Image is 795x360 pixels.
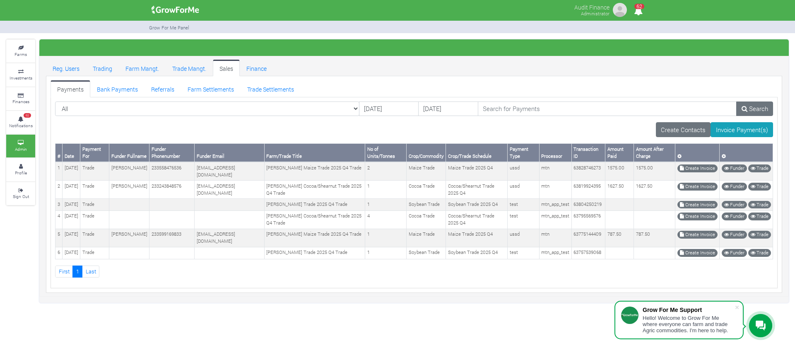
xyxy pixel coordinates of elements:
th: Crop/Trade Schedule [446,144,508,162]
td: Soybean Trade 2025 Q4 [446,199,508,211]
td: Cocoa Trade [407,210,446,229]
td: mtn_app_test [539,210,571,229]
a: Trade [748,213,771,220]
td: Maize Trade [407,229,446,247]
small: Investments [10,75,32,81]
td: 4 [55,210,63,229]
td: test [508,210,539,229]
th: Crop/Commodity [407,144,446,162]
td: 63804250219 [571,199,605,211]
input: DD/MM/YYYY [418,101,478,116]
img: growforme image [612,2,628,18]
a: Create Invoice [677,201,718,209]
td: 63819924395 [571,181,605,199]
td: [DATE] [63,210,80,229]
td: [PERSON_NAME] Maize Trade 2025 Q4 Trade [264,229,365,247]
td: 2 [365,162,407,180]
th: Transaction ID [571,144,605,162]
td: Maize Trade 2025 Q4 [446,229,508,247]
th: Processor [539,144,571,162]
td: [EMAIL_ADDRESS][DOMAIN_NAME] [195,162,265,180]
th: Payment Type [508,144,539,162]
th: No of Units/Tonnes [365,144,407,162]
td: 63757539068 [571,247,605,259]
a: Referrals [145,80,181,97]
a: 62 [630,8,646,16]
a: Trade [748,231,771,239]
td: 1 [365,247,407,259]
td: 1 [365,181,407,199]
td: [PERSON_NAME] [109,162,149,180]
a: 62 Notifications [6,111,35,134]
td: mtn_app_test [539,247,571,259]
small: Sign Out [13,193,29,199]
th: Date [63,144,80,162]
td: 63828746273 [571,162,605,180]
td: mtn [539,162,571,180]
td: 1575.00 [605,162,634,180]
div: Hello! Welcome to Grow For Me where everyone can farm and trade Agric commodities. I'm here to help. [643,315,735,333]
span: 62 [24,113,31,118]
a: Farms [6,40,35,63]
a: Admin [6,135,35,157]
a: Invoice Payment(s) [711,122,773,137]
a: Funder [722,231,747,239]
td: Maize Trade 2025 Q4 [446,162,508,180]
td: [PERSON_NAME] Maize Trade 2025 Q4 Trade [264,162,365,180]
td: 1 [365,229,407,247]
a: Trade [748,183,771,191]
input: Search for Payments [478,101,737,116]
td: Soybean Trade [407,199,446,211]
a: Search [736,101,773,116]
a: Payments [51,80,90,97]
th: Funder Phonenumber [149,144,195,162]
td: [PERSON_NAME] Trade 2025 Q4 Trade [264,247,365,259]
td: ussd [508,229,539,247]
td: ussd [508,162,539,180]
a: Trade Settlements [241,80,301,97]
td: Trade [80,162,109,180]
td: 5 [55,229,63,247]
a: Funder [722,249,747,257]
td: [PERSON_NAME] Cocoa/Shearnut Trade 2025 Q4 Trade [264,210,365,229]
a: Create Invoice [677,231,718,239]
a: Finances [6,87,35,110]
small: Finances [12,99,29,104]
td: 1627.50 [634,181,675,199]
td: Trade [80,181,109,199]
td: [DATE] [63,162,80,180]
th: Amount After Charge [634,144,675,162]
td: [DATE] [63,229,80,247]
td: Cocoa/Shearnut Trade 2025 Q4 [446,210,508,229]
td: mtn_app_test [539,199,571,211]
a: Farm Mangt. [119,60,166,76]
small: Grow For Me Panel [149,24,189,31]
p: Audit Finance [574,2,609,12]
td: 3 [55,199,63,211]
a: First [55,266,73,278]
td: 787.50 [605,229,634,247]
td: mtn [539,181,571,199]
small: Admin [15,146,27,152]
img: growforme image [149,2,202,18]
a: Create Invoice [677,213,718,220]
td: [PERSON_NAME] [109,181,149,199]
td: 6 [55,247,63,259]
td: 63775144409 [571,229,605,247]
a: Bank Payments [90,80,145,97]
a: Trade [748,201,771,209]
a: Farm Settlements [181,80,241,97]
td: Soybean Trade [407,247,446,259]
a: Funder [722,183,747,191]
td: 1575.00 [634,162,675,180]
a: Reg. Users [46,60,86,76]
small: Administrator [581,10,609,17]
a: Trade Mangt. [166,60,213,76]
small: Farms [14,51,27,57]
td: mtn [539,229,571,247]
td: test [508,247,539,259]
td: Cocoa Trade [407,181,446,199]
td: Trade [80,210,109,229]
a: Sign Out [6,182,35,205]
i: Notifications [630,2,646,20]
